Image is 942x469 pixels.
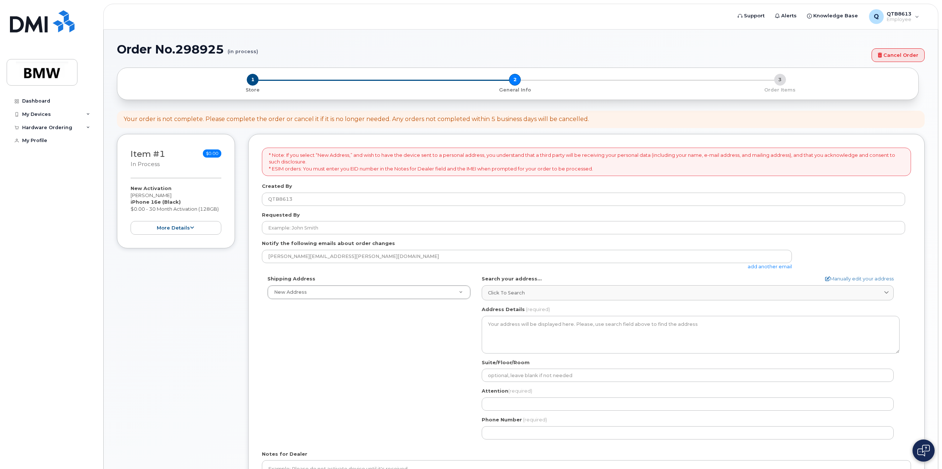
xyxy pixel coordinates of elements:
[269,152,904,172] p: * Note: If you select “New Address,” and wish to have the device sent to a personal address, you ...
[123,86,382,93] a: 1 Store
[482,416,522,423] label: Phone Number
[274,289,307,295] span: New Address
[131,161,160,168] small: in process
[268,286,470,299] a: New Address
[482,369,894,382] input: optional, leave blank if not needed
[126,87,380,93] p: Store
[482,387,532,394] label: Attention
[262,221,905,234] input: Example: John Smith
[917,445,930,456] img: Open chat
[748,263,792,269] a: add another email
[825,275,894,282] a: Manually edit your address
[482,275,542,282] label: Search your address...
[482,306,525,313] label: Address Details
[262,183,292,190] label: Created By
[131,149,165,168] h3: Item #1
[203,149,221,158] span: $0.00
[508,388,532,394] span: (required)
[262,240,395,247] label: Notify the following emails about order changes
[488,289,525,296] span: Click to search
[228,43,258,54] small: (in process)
[131,185,172,191] strong: New Activation
[131,221,221,235] button: more details
[262,451,307,458] label: Notes for Dealer
[482,359,530,366] label: Suite/Floor/Room
[247,74,259,86] span: 1
[262,250,792,263] input: Example: john@appleseed.com
[131,185,221,235] div: [PERSON_NAME] $0.00 - 30 Month Activation (128GB)
[124,115,589,124] div: Your order is not complete. Please complete the order or cancel it if it is no longer needed. Any...
[117,43,868,56] h1: Order No.298925
[267,275,315,282] label: Shipping Address
[131,199,181,205] strong: iPhone 16e (Black)
[523,417,547,423] span: (required)
[526,306,550,312] span: (required)
[482,285,894,300] a: Click to search
[262,211,300,218] label: Requested By
[872,48,925,62] a: Cancel Order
